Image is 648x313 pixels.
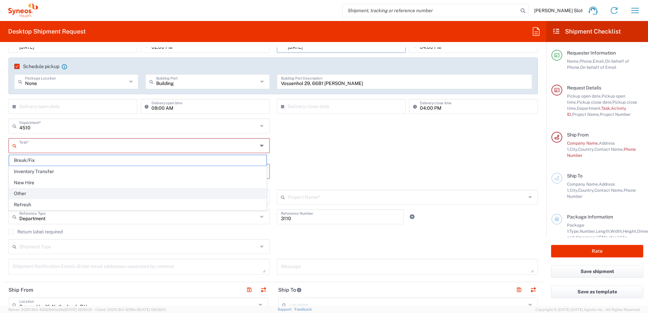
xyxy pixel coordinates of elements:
[570,188,578,193] span: City,
[596,229,610,234] span: Length,
[569,229,580,234] span: Type,
[95,308,166,312] span: Client: 2025.19.0-129fbcf
[567,223,584,234] span: Package 1:
[567,50,616,56] span: Requester Information
[9,166,266,177] span: Inventory Transfer
[594,188,624,193] span: Contact Name,
[572,112,600,117] span: Project Name,
[600,112,631,117] span: Project Number
[65,308,92,312] span: [DATE] 09:50:51
[8,308,92,312] span: Server: 2025.19.0-49328d0a35e
[580,59,593,64] span: Phone,
[578,188,594,193] span: Country,
[551,265,643,278] button: Save shipment
[580,229,596,234] span: Number,
[534,7,583,14] span: [PERSON_NAME] Slot
[570,147,578,152] span: City,
[278,307,295,311] a: Support
[567,85,601,90] span: Request Details
[9,200,266,210] span: Refresh
[577,100,612,105] span: Pickup close date,
[567,93,602,99] span: Pickup open date,
[601,106,611,111] span: Task,
[623,229,637,234] span: Height,
[567,182,599,187] span: Company Name,
[551,286,643,298] button: Save as template
[567,141,599,146] span: Company Name,
[594,147,624,152] span: Contact Name,
[8,229,63,234] label: Return label required
[9,155,266,166] span: Break/Fix
[567,132,589,138] span: Ship From
[593,59,605,64] span: Email,
[535,307,640,313] span: Copyright © [DATE]-[DATE] Agistix Inc., All Rights Reserved
[567,173,583,179] span: Ship To
[8,153,270,159] div: This field is required
[567,214,613,220] span: Package Information
[343,4,518,17] input: Shipment, tracking or reference number
[9,188,266,199] span: Other
[295,307,312,311] a: Feedback
[577,106,601,111] span: Department,
[552,27,621,36] h2: Shipment Checklist
[407,212,417,222] a: Add Reference
[578,147,594,152] span: Country,
[551,245,643,257] button: Rate
[14,64,59,69] label: Schedule pickup
[138,308,166,312] span: [DATE] 09:39:01
[567,59,580,64] span: Name,
[278,287,302,293] h2: Ship To
[580,65,616,70] span: On behalf of Email
[610,229,623,234] span: Width,
[8,27,86,36] h2: Desktop Shipment Request
[9,178,266,188] span: New Hire
[8,287,33,293] h2: Ship From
